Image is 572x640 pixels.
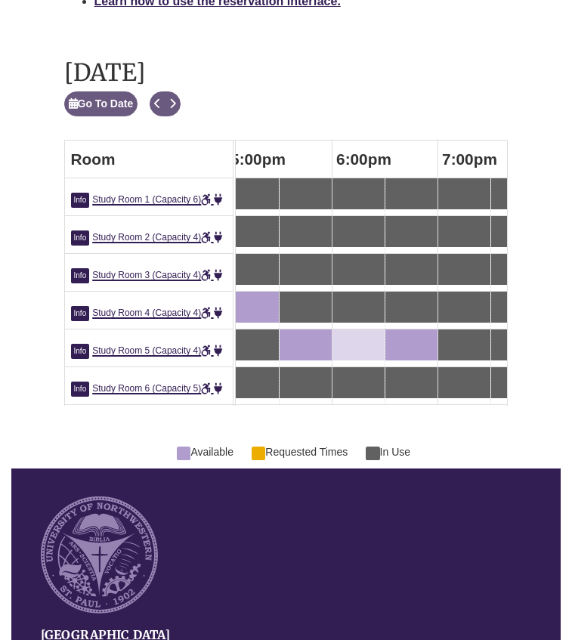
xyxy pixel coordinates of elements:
[92,264,221,282] a: Study Room 3 (Capacity 4)
[71,151,116,169] span: Room
[92,378,221,395] a: Study Room 6 (Capacity 5)
[71,189,93,206] a: Click for more info about Study Room 1 (Capacity 6)
[280,368,332,398] a: 5:30pm Tuesday, October 14, 2025 - Study Room 6 - In Use
[366,444,410,461] span: In Use
[438,330,490,360] a: 7:00pm Tuesday, October 14, 2025 - Study Room 5 - In Use
[280,217,332,247] a: 5:30pm Tuesday, October 14, 2025 - Study Room 2 - In Use
[491,330,543,360] a: 7:30pm Tuesday, October 14, 2025 - Study Room 5 - In Use
[491,368,543,398] a: 7:30pm Tuesday, October 14, 2025 - Study Room 6 - In Use
[438,179,490,209] a: 7:00pm Tuesday, October 14, 2025 - Study Room 1 - In Use
[280,292,332,323] a: 5:30pm Tuesday, October 14, 2025 - Study Room 4 - In Use
[92,233,221,243] span: Study Room 2 (Capacity 4)
[491,255,543,285] a: 7:30pm Tuesday, October 14, 2025 - Study Room 3 - In Use
[252,444,348,461] span: Requested Times
[71,307,90,322] span: Info
[71,345,90,360] span: Info
[280,255,332,285] a: 5:30pm Tuesday, October 14, 2025 - Study Room 3 - In Use
[92,227,221,244] a: Study Room 2 (Capacity 4)
[491,179,543,209] a: 7:30pm Tuesday, October 14, 2025 - Study Room 1 - In Use
[385,368,438,398] a: 6:30pm Tuesday, October 14, 2025 - Study Room 6 - In Use
[227,330,279,360] a: 5:00pm Tuesday, October 14, 2025 - Study Room 5 - In Use
[227,255,279,285] a: 5:00pm Tuesday, October 14, 2025 - Study Room 3 - In Use
[385,292,438,323] a: 6:30pm Tuesday, October 14, 2025 - Study Room 4 - In Use
[332,144,395,175] span: 6:00pm
[332,217,385,247] a: 6:00pm Tuesday, October 14, 2025 - Study Room 2 - In Use
[177,444,233,461] span: Available
[438,217,490,247] a: 7:00pm Tuesday, October 14, 2025 - Study Room 2 - In Use
[92,308,221,319] span: Study Room 4 (Capacity 4)
[71,231,90,246] span: Info
[227,368,279,398] a: 5:00pm Tuesday, October 14, 2025 - Study Room 6 - In Use
[280,179,332,209] a: 5:30pm Tuesday, October 14, 2025 - Study Room 1 - In Use
[332,292,385,323] a: 6:00pm Tuesday, October 14, 2025 - Study Room 4 - In Use
[438,255,490,285] a: 7:00pm Tuesday, October 14, 2025 - Study Room 3 - In Use
[438,292,490,323] a: 7:00pm Tuesday, October 14, 2025 - Study Room 4 - In Use
[332,179,385,209] a: 6:00pm Tuesday, October 14, 2025 - Study Room 1 - In Use
[227,217,279,247] a: 5:00pm Tuesday, October 14, 2025 - Study Room 2 - In Use
[280,330,332,360] a: 5:30pm Tuesday, October 14, 2025 - Study Room 5 - Available
[332,255,385,285] a: 6:00pm Tuesday, October 14, 2025 - Study Room 3 - In Use
[71,264,93,282] a: Click for more info about Study Room 3 (Capacity 4)
[227,144,289,175] span: 5:00pm
[64,92,138,117] button: Go To Date
[227,292,279,323] a: 5:00pm Tuesday, October 14, 2025 - Study Room 4 - Available
[332,330,385,360] a: 6:00pm Tuesday, October 14, 2025 - Study Room 5 - Available
[71,382,90,397] span: Info
[71,340,93,357] a: Click for more info about Study Room 5 (Capacity 4)
[385,217,438,247] a: 6:30pm Tuesday, October 14, 2025 - Study Room 2 - In Use
[491,217,543,247] a: 7:30pm Tuesday, October 14, 2025 - Study Room 2 - In Use
[227,179,279,209] a: 5:00pm Tuesday, October 14, 2025 - Study Room 1 - In Use
[71,269,90,284] span: Info
[385,330,438,360] a: 6:30pm Tuesday, October 14, 2025 - Study Room 5 - Available
[150,92,165,117] button: Previous
[332,368,385,398] a: 6:00pm Tuesday, October 14, 2025 - Study Room 6 - In Use
[92,340,221,357] a: Study Room 5 (Capacity 4)
[41,497,158,614] img: UNW seal
[438,368,490,398] a: 7:00pm Tuesday, October 14, 2025 - Study Room 6 - In Use
[92,195,221,206] span: Study Room 1 (Capacity 6)
[92,302,221,320] a: Study Room 4 (Capacity 4)
[491,292,543,323] a: 7:30pm Tuesday, October 14, 2025 - Study Room 4 - In Use
[165,92,181,117] button: Next
[92,384,221,394] span: Study Room 6 (Capacity 5)
[71,227,93,244] a: Click for more info about Study Room 2 (Capacity 4)
[438,144,501,175] span: 7:00pm
[71,378,93,395] a: Click for more info about Study Room 6 (Capacity 5)
[385,179,438,209] a: 6:30pm Tuesday, October 14, 2025 - Study Room 1 - In Use
[64,60,181,86] h2: [DATE]
[92,271,221,281] span: Study Room 3 (Capacity 4)
[71,302,93,320] a: Click for more info about Study Room 4 (Capacity 4)
[92,346,221,357] span: Study Room 5 (Capacity 4)
[92,189,221,206] a: Study Room 1 (Capacity 6)
[71,193,90,209] span: Info
[385,255,438,285] a: 6:30pm Tuesday, October 14, 2025 - Study Room 3 - In Use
